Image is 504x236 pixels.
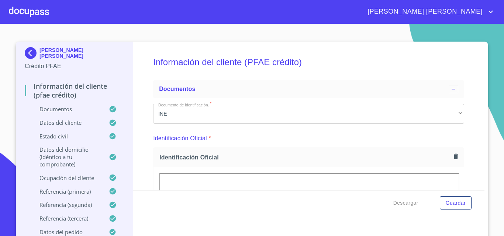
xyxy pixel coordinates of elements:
span: [PERSON_NAME] [PERSON_NAME] [362,6,486,18]
p: Documentos [25,105,109,113]
p: Datos del cliente [25,119,109,126]
p: Información del cliente (PFAE crédito) [25,82,124,99]
p: Referencia (segunda) [25,201,109,208]
img: Docupass spot blue [25,47,39,59]
button: Guardar [440,196,472,210]
p: Identificación Oficial [153,134,207,143]
p: [PERSON_NAME] [PERSON_NAME] [39,47,124,59]
p: Crédito PFAE [25,62,124,71]
h5: Información del cliente (PFAE crédito) [153,47,464,77]
button: account of current user [362,6,495,18]
p: Datos del domicilio (idéntico a tu comprobante) [25,146,109,168]
span: Guardar [446,198,466,208]
button: Descargar [390,196,421,210]
p: Estado Civil [25,133,109,140]
div: INE [153,104,464,124]
div: [PERSON_NAME] [PERSON_NAME] [25,47,124,62]
p: Datos del pedido [25,228,109,236]
span: Documentos [159,86,195,92]
span: Descargar [393,198,418,208]
p: Referencia (tercera) [25,215,109,222]
span: Identificación Oficial [159,154,451,161]
p: Referencia (primera) [25,188,109,195]
div: Documentos [153,80,464,98]
p: Ocupación del Cliente [25,174,109,182]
